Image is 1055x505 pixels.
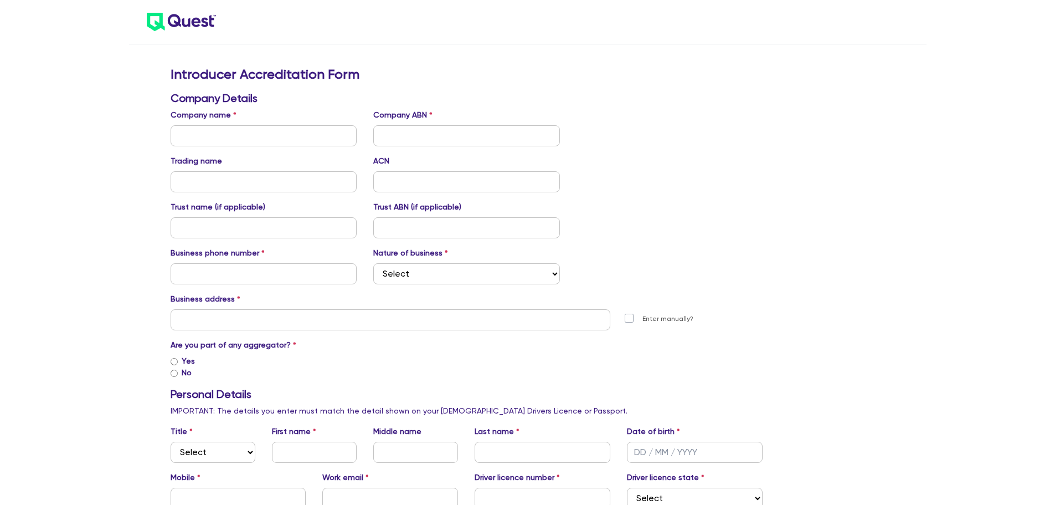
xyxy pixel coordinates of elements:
label: ACN [373,155,389,167]
label: Are you part of any aggregator? [171,339,296,351]
h3: Company Details [171,91,763,105]
label: Business address [171,293,240,305]
label: Mobile [171,472,200,483]
label: Title [171,426,193,437]
label: Middle name [373,426,421,437]
h3: Personal Details [171,387,763,401]
label: Work email [322,472,369,483]
label: Nature of business [373,247,448,259]
label: Driver licence number [475,472,560,483]
h2: Introducer Accreditation Form [171,67,763,83]
label: Company ABN [373,109,433,121]
label: Trading name [171,155,222,167]
label: No [182,367,192,379]
label: Trust name (if applicable) [171,201,265,213]
img: quest-logo [147,13,216,31]
label: Company name [171,109,236,121]
label: Enter manually? [642,314,693,324]
label: Date of birth [627,426,680,437]
label: Business phone number [171,247,265,259]
label: Driver licence state [627,472,704,483]
label: First name [272,426,316,437]
label: Last name [475,426,519,437]
p: IMPORTANT: The details you enter must match the detail shown on your [DEMOGRAPHIC_DATA] Drivers L... [171,405,763,417]
label: Trust ABN (if applicable) [373,201,461,213]
label: Yes [182,355,195,367]
input: DD / MM / YYYY [627,442,763,463]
